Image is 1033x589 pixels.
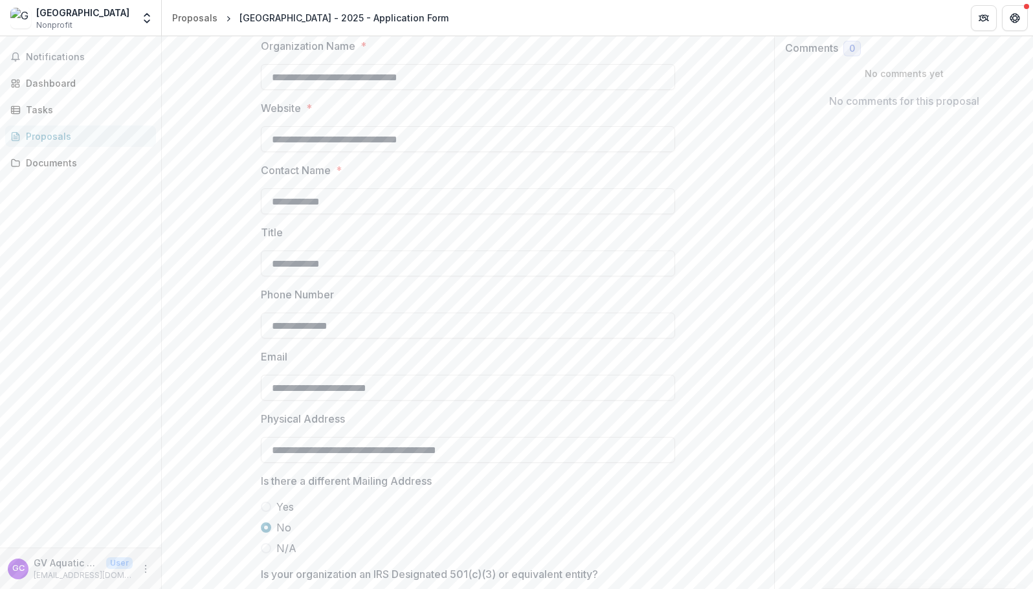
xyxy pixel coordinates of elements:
[849,43,855,54] span: 0
[1002,5,1028,31] button: Get Help
[34,556,101,570] p: GV Aquatic Center
[261,225,283,240] p: Title
[167,8,454,27] nav: breadcrumb
[167,8,223,27] a: Proposals
[26,76,146,90] div: Dashboard
[138,5,156,31] button: Open entity switcher
[261,287,334,302] p: Phone Number
[261,411,345,427] p: Physical Address
[5,72,156,94] a: Dashboard
[971,5,997,31] button: Partners
[26,156,146,170] div: Documents
[261,38,355,54] p: Organization Name
[5,99,156,120] a: Tasks
[5,152,156,173] a: Documents
[172,11,217,25] div: Proposals
[785,67,1023,80] p: No comments yet
[276,499,294,515] span: Yes
[36,6,129,19] div: [GEOGRAPHIC_DATA]
[276,540,296,556] span: N/A
[785,42,838,54] h2: Comments
[36,19,72,31] span: Nonprofit
[10,8,31,28] img: Greenbrier Valley Aquatic Center
[829,93,979,109] p: No comments for this proposal
[138,561,153,577] button: More
[239,11,449,25] div: [GEOGRAPHIC_DATA] - 2025 - Application Form
[5,47,156,67] button: Notifications
[26,129,146,143] div: Proposals
[261,349,287,364] p: Email
[5,126,156,147] a: Proposals
[26,52,151,63] span: Notifications
[106,557,133,569] p: User
[34,570,133,581] p: [EMAIL_ADDRESS][DOMAIN_NAME]
[261,162,331,178] p: Contact Name
[261,566,598,582] p: Is your organization an IRS Designated 501(c)(3) or equivalent entity?
[26,103,146,117] div: Tasks
[276,520,291,535] span: No
[261,473,432,489] p: Is there a different Mailing Address
[12,564,25,573] div: GV Aquatic Center
[261,100,301,116] p: Website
